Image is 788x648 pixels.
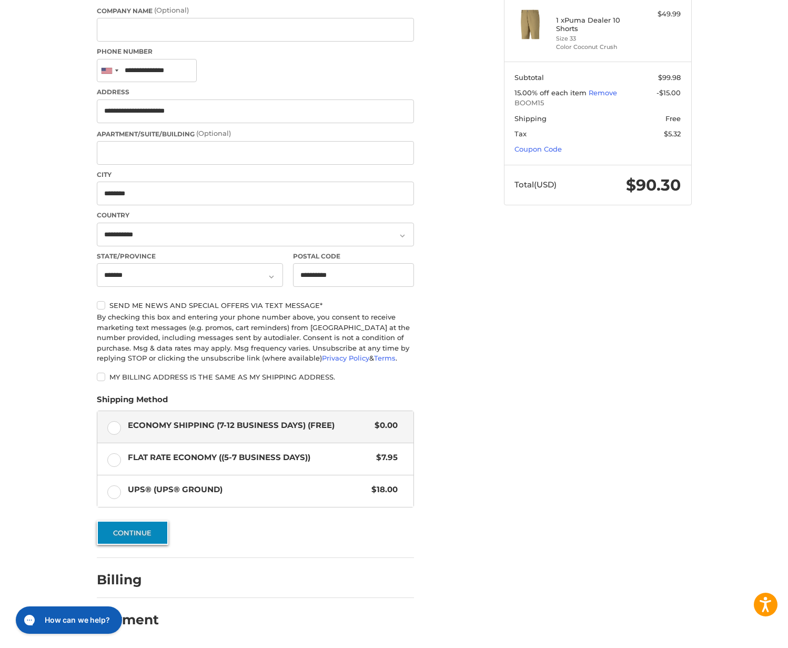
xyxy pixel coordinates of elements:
iframe: Gorgias live chat messenger [11,603,125,637]
div: By checking this box and entering your phone number above, you consent to receive marketing text ... [97,312,414,364]
label: Apartment/Suite/Building [97,128,414,139]
span: $7.95 [371,452,398,464]
li: Size 33 [556,34,637,43]
span: $0.00 [370,420,398,432]
div: $49.99 [639,9,681,19]
span: Economy Shipping (7-12 Business Days) (Free) [128,420,370,432]
span: Subtotal [514,73,544,82]
a: Terms [374,354,396,362]
span: Tax [514,129,527,138]
a: Privacy Policy [322,354,369,362]
h4: 1 x Puma Dealer 10 Shorts [556,16,637,33]
iframe: Google Customer Reviews [701,620,788,648]
label: My billing address is the same as my shipping address. [97,373,414,381]
span: BOOM15 [514,98,681,108]
span: Total (USD) [514,180,557,190]
h2: Payment [97,612,159,628]
button: Continue [97,521,168,545]
label: Country [97,211,414,220]
span: $90.30 [626,175,681,195]
label: Address [97,87,414,97]
span: Shipping [514,114,547,123]
label: Postal Code [293,252,414,261]
span: $99.98 [658,73,681,82]
label: Company Name [97,5,414,16]
small: (Optional) [196,129,231,137]
a: Coupon Code [514,145,562,153]
span: 15.00% off each item [514,88,589,97]
h2: Billing [97,572,158,588]
legend: Shipping Method [97,394,168,411]
span: $18.00 [367,484,398,496]
span: UPS® (UPS® Ground) [128,484,367,496]
li: Color Coconut Crush [556,43,637,52]
label: Send me news and special offers via text message* [97,301,414,310]
span: Flat Rate Economy ((5-7 Business Days)) [128,452,371,464]
div: United States: +1 [97,59,122,82]
small: (Optional) [154,6,189,14]
span: Free [665,114,681,123]
a: Remove [589,88,617,97]
label: Phone Number [97,47,414,56]
label: City [97,170,414,180]
span: -$15.00 [656,88,681,97]
span: $5.32 [664,129,681,138]
label: State/Province [97,252,283,261]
